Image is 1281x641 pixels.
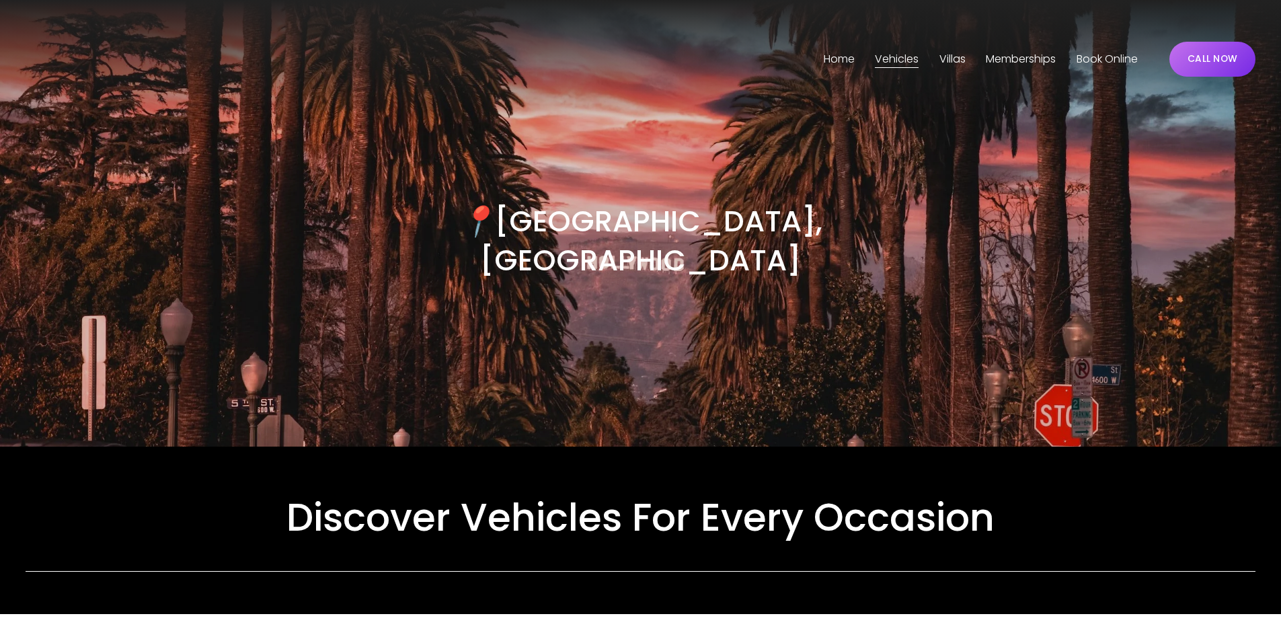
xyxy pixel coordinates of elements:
img: Luxury Car &amp; Home Rentals For Every Occasion [26,26,133,93]
a: CALL NOW [1169,42,1255,77]
h2: Discover Vehicles For Every Occasion [26,492,1255,542]
a: folder dropdown [939,48,966,70]
a: Memberships [986,48,1056,70]
span: Vehicles [875,50,919,69]
h3: [GEOGRAPHIC_DATA], [GEOGRAPHIC_DATA] [333,202,947,280]
a: Home [824,48,855,70]
a: folder dropdown [875,48,919,70]
em: 📍 [459,200,495,241]
span: Villas [939,50,966,69]
a: Book Online [1077,48,1138,70]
